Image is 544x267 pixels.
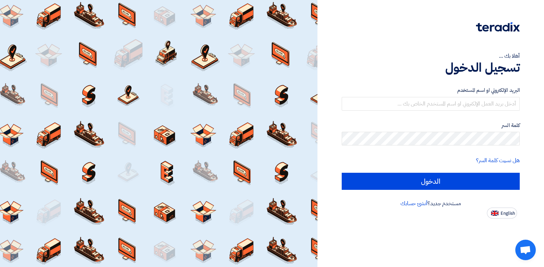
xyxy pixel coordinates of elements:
img: en-US.png [491,211,499,216]
h1: تسجيل الدخول [342,60,520,75]
div: أهلا بك ... [342,52,520,60]
input: الدخول [342,173,520,190]
img: Teradix logo [476,22,520,32]
label: كلمة السر [342,122,520,129]
input: أدخل بريد العمل الإلكتروني او اسم المستخدم الخاص بك ... [342,97,520,111]
button: English [487,208,517,219]
a: Open chat [515,240,536,260]
label: البريد الإلكتروني او اسم المستخدم [342,86,520,94]
a: أنشئ حسابك [400,199,427,208]
a: هل نسيت كلمة السر؟ [476,156,520,165]
span: English [501,211,515,216]
div: مستخدم جديد؟ [342,199,520,208]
